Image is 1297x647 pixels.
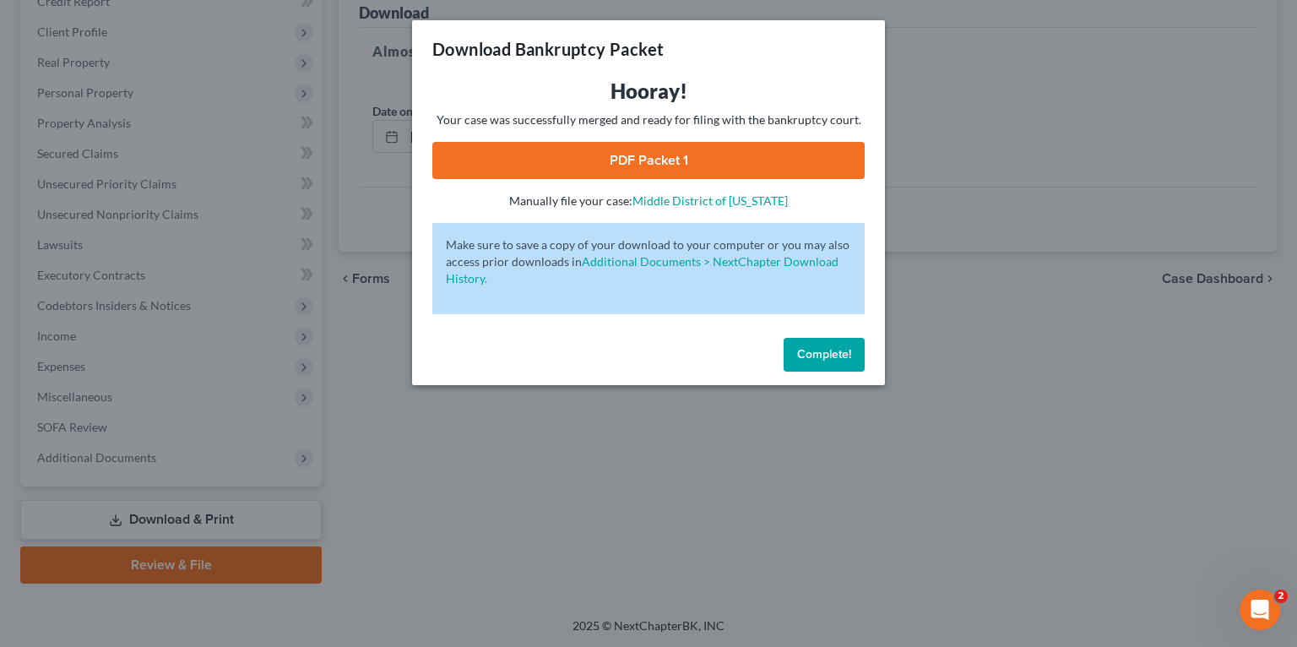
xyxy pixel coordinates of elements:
[432,193,865,209] p: Manually file your case:
[784,338,865,372] button: Complete!
[432,37,664,61] h3: Download Bankruptcy Packet
[432,111,865,128] p: Your case was successfully merged and ready for filing with the bankruptcy court.
[446,254,838,285] a: Additional Documents > NextChapter Download History.
[1274,590,1288,603] span: 2
[432,142,865,179] a: PDF Packet 1
[632,193,788,208] a: Middle District of [US_STATE]
[432,78,865,105] h3: Hooray!
[446,237,851,287] p: Make sure to save a copy of your download to your computer or you may also access prior downloads in
[1240,590,1280,630] iframe: Intercom live chat
[797,347,851,362] span: Complete!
